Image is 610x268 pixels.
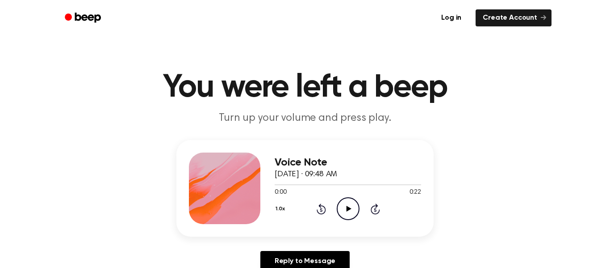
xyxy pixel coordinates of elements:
a: Log in [432,8,470,28]
span: [DATE] · 09:48 AM [275,170,337,179]
h1: You were left a beep [76,72,534,104]
a: Create Account [476,9,552,26]
p: Turn up your volume and press play. [134,111,476,126]
button: 1.0x [275,201,288,217]
span: 0:00 [275,188,286,197]
span: 0:22 [409,188,421,197]
a: Beep [58,9,109,27]
h3: Voice Note [275,157,421,169]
